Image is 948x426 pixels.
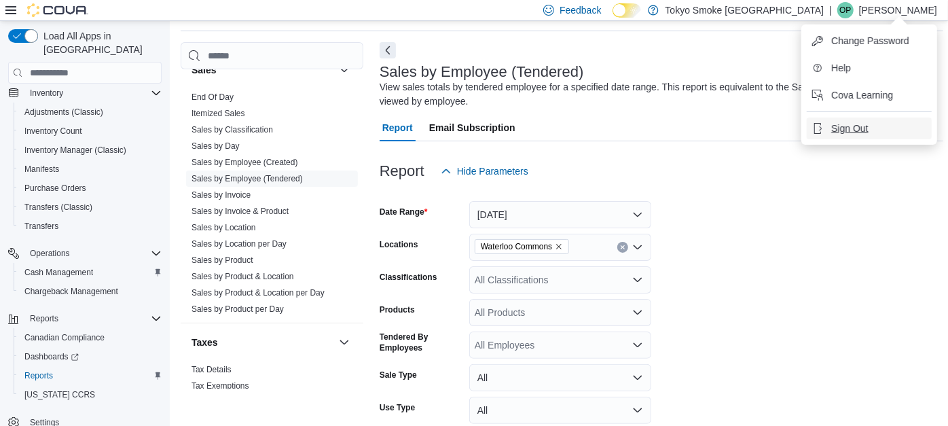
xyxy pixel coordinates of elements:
span: Sales by Employee (Tendered) [192,173,303,184]
span: Waterloo Commons [475,239,569,254]
div: View sales totals by tendered employee for a specified date range. This report is equivalent to t... [380,80,936,109]
a: Adjustments (Classic) [19,104,109,120]
button: Sales [336,62,352,78]
span: Sales by Product [192,255,253,266]
span: Sign Out [831,122,868,135]
h3: Report [380,163,424,179]
button: Inventory [3,84,167,103]
a: Canadian Compliance [19,330,110,346]
span: Waterloo Commons [481,240,552,253]
span: Dashboards [24,351,79,362]
button: Open list of options [632,340,643,351]
span: Sales by Classification [192,124,273,135]
p: | [829,2,832,18]
button: Chargeback Management [14,282,167,301]
a: Sales by Employee (Tendered) [192,174,303,183]
span: Transfers (Classic) [24,202,92,213]
a: Sales by Product & Location [192,272,294,281]
span: Operations [24,245,162,262]
button: Cova Learning [807,84,932,106]
span: Reports [30,313,58,324]
span: Inventory Count [19,123,162,139]
span: Sales by Invoice & Product [192,206,289,217]
button: All [469,397,651,424]
button: Transfers (Classic) [14,198,167,217]
span: Sales by Location [192,222,256,233]
span: Sales by Employee (Created) [192,157,298,168]
span: Canadian Compliance [19,330,162,346]
div: Sales [181,89,363,323]
a: Transfers (Classic) [19,199,98,215]
a: Sales by Classification [192,125,273,135]
label: Date Range [380,207,428,217]
span: Transfers [19,218,162,234]
span: Help [831,61,851,75]
span: Hide Parameters [457,164,528,178]
button: Taxes [192,336,333,349]
a: Sales by Employee (Created) [192,158,298,167]
span: Sales by Product per Day [192,304,284,315]
label: Sale Type [380,370,417,380]
button: All [469,364,651,391]
span: Inventory [30,88,63,99]
p: Tokyo Smoke [GEOGRAPHIC_DATA] [666,2,824,18]
span: Cash Management [24,267,93,278]
span: Inventory Manager (Classic) [19,142,162,158]
button: Cash Management [14,263,167,282]
span: Chargeback Management [24,286,118,297]
input: Dark Mode [613,3,641,18]
a: Chargeback Management [19,283,124,300]
button: Adjustments (Classic) [14,103,167,122]
span: Adjustments (Classic) [19,104,162,120]
h3: Taxes [192,336,218,349]
button: Taxes [336,334,352,351]
span: Cash Management [19,264,162,281]
div: Taxes [181,361,363,400]
span: [US_STATE] CCRS [24,389,95,400]
button: Hide Parameters [435,158,534,185]
button: Inventory [24,85,69,101]
span: Chargeback Management [19,283,162,300]
a: Inventory Manager (Classic) [19,142,132,158]
span: Sales by Product & Location per Day [192,287,325,298]
button: Clear input [617,242,628,253]
a: [US_STATE] CCRS [19,387,101,403]
a: Reports [19,368,58,384]
a: Dashboards [19,349,84,365]
span: Reports [24,310,162,327]
label: Locations [380,239,418,250]
button: Remove Waterloo Commons from selection in this group [555,243,563,251]
p: [PERSON_NAME] [859,2,937,18]
label: Products [380,304,415,315]
span: Washington CCRS [19,387,162,403]
span: Tax Details [192,364,232,375]
img: Cova [27,3,88,17]
span: Adjustments (Classic) [24,107,103,118]
a: End Of Day [192,92,234,102]
span: Manifests [19,161,162,177]
span: Purchase Orders [24,183,86,194]
span: Canadian Compliance [24,332,105,343]
span: OP [839,2,851,18]
a: Sales by Product [192,255,253,265]
a: Sales by Product & Location per Day [192,288,325,298]
span: Load All Apps in [GEOGRAPHIC_DATA] [38,29,162,56]
span: Manifests [24,164,59,175]
button: Reports [24,310,64,327]
a: Transfers [19,218,64,234]
button: Operations [24,245,75,262]
button: Help [807,57,932,79]
button: Operations [3,244,167,263]
button: [DATE] [469,201,651,228]
span: Feedback [560,3,601,17]
button: Manifests [14,160,167,179]
span: Email Subscription [429,114,515,141]
label: Use Type [380,402,415,413]
button: Transfers [14,217,167,236]
button: Next [380,42,396,58]
button: Change Password [807,30,932,52]
button: Sales [192,63,333,77]
a: Purchase Orders [19,180,92,196]
div: Owen Pfaff [837,2,854,18]
a: Sales by Product per Day [192,304,284,314]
